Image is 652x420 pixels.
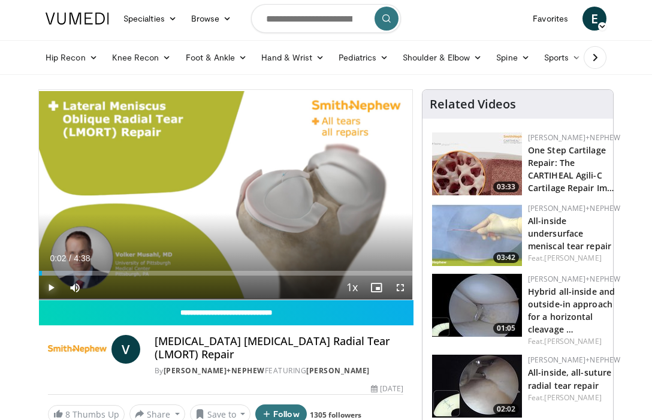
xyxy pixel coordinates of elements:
[432,203,522,266] img: 02c34c8e-0ce7-40b9-85e3-cdd59c0970f9.150x105_q85_crop-smart_upscale.jpg
[48,335,107,364] img: Smith+Nephew
[432,132,522,195] a: 03:33
[432,274,522,337] a: 01:05
[493,252,519,263] span: 03:42
[340,276,364,300] button: Playback Rate
[528,253,620,264] div: Feat.
[155,335,403,361] h4: [MEDICAL_DATA] [MEDICAL_DATA] Radial Tear (LMORT) Repair
[528,336,620,347] div: Feat.
[65,409,70,420] span: 8
[544,253,601,263] a: [PERSON_NAME]
[528,392,620,403] div: Feat.
[432,274,522,337] img: 364c13b8-bf65-400b-a941-5a4a9c158216.150x105_q85_crop-smart_upscale.jpg
[69,253,71,263] span: /
[105,46,179,70] a: Knee Recon
[493,404,519,415] span: 02:02
[50,253,66,263] span: 0:02
[39,90,412,300] video-js: Video Player
[364,276,388,300] button: Enable picture-in-picture mode
[544,336,601,346] a: [PERSON_NAME]
[396,46,489,70] a: Shoulder & Elbow
[493,323,519,334] span: 01:05
[582,7,606,31] a: E
[528,215,611,252] a: All-inside undersurface meniscal tear repair
[432,203,522,266] a: 03:42
[526,7,575,31] a: Favorites
[306,365,370,376] a: [PERSON_NAME]
[310,410,361,420] a: 1305 followers
[39,276,63,300] button: Play
[331,46,396,70] a: Pediatrics
[432,355,522,418] a: 02:02
[528,274,620,284] a: [PERSON_NAME]+Nephew
[537,46,588,70] a: Sports
[528,132,620,143] a: [PERSON_NAME]+Nephew
[63,276,87,300] button: Mute
[251,4,401,33] input: Search topics, interventions
[493,182,519,192] span: 03:33
[388,276,412,300] button: Fullscreen
[432,355,522,418] img: 0d5ae7a0-0009-4902-af95-81e215730076.150x105_q85_crop-smart_upscale.jpg
[528,355,620,365] a: [PERSON_NAME]+Nephew
[528,367,611,391] a: All-inside, all-suture radial tear repair
[528,286,615,335] a: Hybrid all-inside and outside-in approach for a horizontal cleavage …
[184,7,239,31] a: Browse
[164,365,265,376] a: [PERSON_NAME]+Nephew
[371,383,403,394] div: [DATE]
[39,271,412,276] div: Progress Bar
[430,97,516,111] h4: Related Videos
[528,144,614,194] a: One Step Cartilage Repair: The CARTIHEAL Agili-C Cartilage Repair Im…
[179,46,255,70] a: Foot & Ankle
[46,13,109,25] img: VuMedi Logo
[116,7,184,31] a: Specialties
[74,253,90,263] span: 4:38
[111,335,140,364] a: V
[432,132,522,195] img: 781f413f-8da4-4df1-9ef9-bed9c2d6503b.150x105_q85_crop-smart_upscale.jpg
[155,365,403,376] div: By FEATURING
[528,203,620,213] a: [PERSON_NAME]+Nephew
[544,392,601,403] a: [PERSON_NAME]
[489,46,536,70] a: Spine
[38,46,105,70] a: Hip Recon
[254,46,331,70] a: Hand & Wrist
